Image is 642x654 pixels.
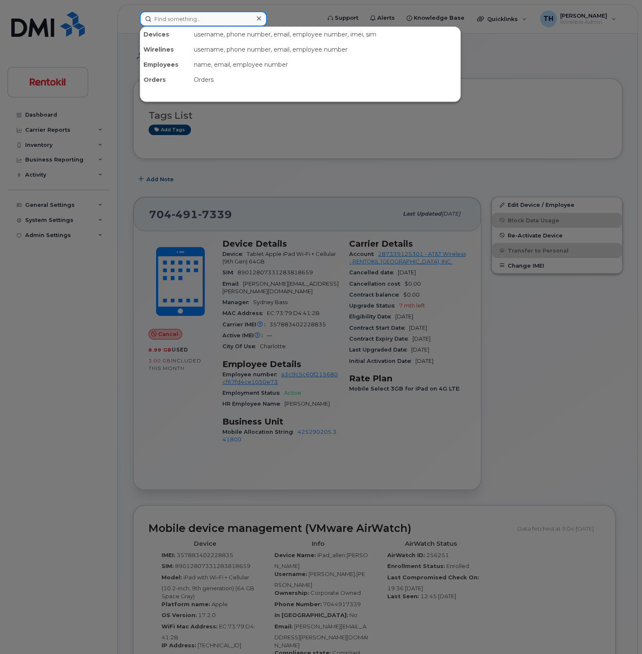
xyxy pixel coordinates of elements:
div: Orders [140,72,191,87]
div: Employees [140,57,191,72]
div: username, phone number, email, employee number, imei, sim [191,27,460,42]
div: Devices [140,27,191,42]
div: name, email, employee number [191,57,460,72]
div: Orders [191,72,460,87]
iframe: Messenger Launcher [605,618,636,648]
div: username, phone number, email, employee number [191,42,460,57]
div: Wirelines [140,42,191,57]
